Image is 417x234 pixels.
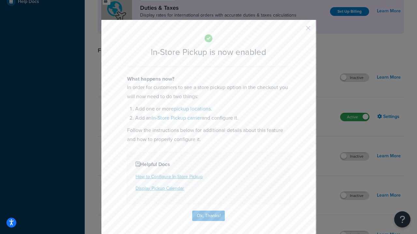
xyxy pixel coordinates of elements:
a: Display Pickup Calendar [136,185,184,192]
p: Follow the instructions below for additional details about this feature and how to properly confi... [127,126,290,144]
a: How to Configure In-Store Pickup [136,173,203,180]
h4: What happens now? [127,75,290,83]
h4: Helpful Docs [136,161,281,168]
li: Add an and configure it. [135,113,290,123]
h2: In-Store Pickup is now enabled [127,47,290,57]
a: pickup locations [174,105,211,112]
button: Ok, Thanks! [192,211,225,221]
a: In-Store Pickup carrier [151,114,202,122]
p: In order for customers to see a store pickup option in the checkout you will now need to do two t... [127,83,290,101]
li: Add one or more . [135,104,290,113]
